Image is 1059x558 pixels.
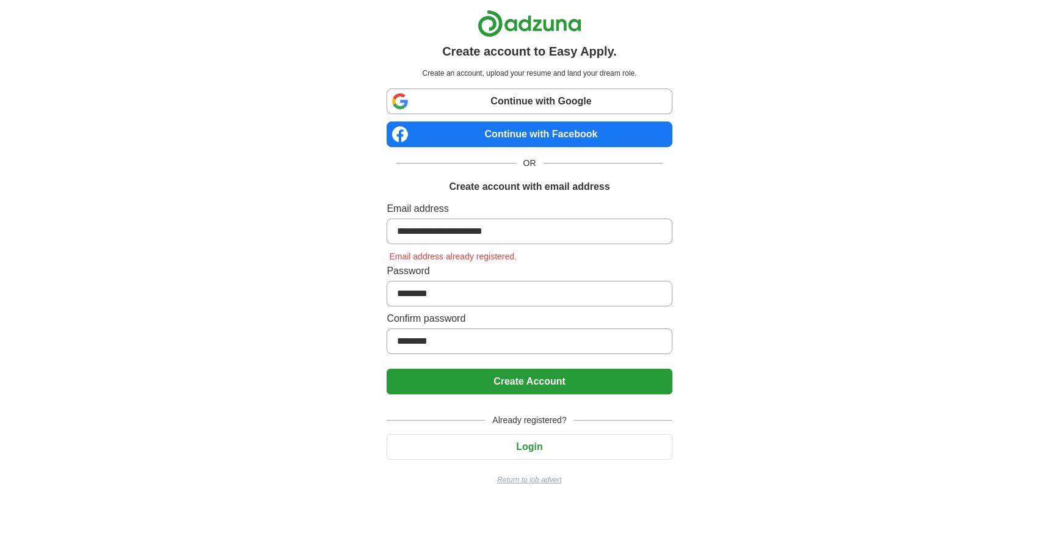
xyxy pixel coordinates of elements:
img: Adzuna logo [478,10,581,37]
a: Continue with Facebook [387,121,672,147]
span: Email address already registered. [387,252,519,261]
span: OR [516,157,544,170]
label: Confirm password [387,311,672,326]
h1: Create account to Easy Apply. [442,42,617,60]
button: Login [387,434,672,460]
span: Already registered? [485,414,573,427]
a: Login [387,441,672,452]
h1: Create account with email address [449,179,610,194]
a: Return to job advert [387,474,672,485]
label: Password [387,264,672,278]
p: Create an account, upload your resume and land your dream role. [389,68,669,79]
label: Email address [387,201,672,216]
button: Create Account [387,369,672,394]
a: Continue with Google [387,89,672,114]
